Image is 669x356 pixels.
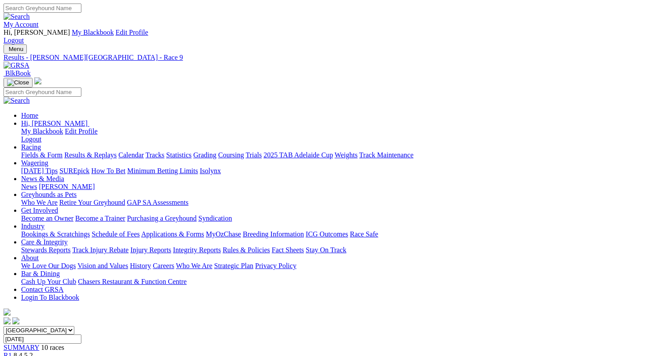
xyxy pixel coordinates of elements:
[78,278,186,285] a: Chasers Restaurant & Function Centre
[9,46,23,52] span: Menu
[130,262,151,269] a: History
[166,151,192,159] a: Statistics
[4,87,81,97] input: Search
[21,286,63,293] a: Contact GRSA
[21,278,665,286] div: Bar & Dining
[306,230,348,238] a: ICG Outcomes
[21,127,665,143] div: Hi, [PERSON_NAME]
[335,151,358,159] a: Weights
[91,230,139,238] a: Schedule of Fees
[4,29,70,36] span: Hi, [PERSON_NAME]
[59,167,89,174] a: SUREpick
[21,159,48,167] a: Wagering
[4,344,39,351] a: SUMMARY
[21,183,665,191] div: News & Media
[127,199,189,206] a: GAP SA Assessments
[4,44,27,54] button: Toggle navigation
[21,120,88,127] span: Hi, [PERSON_NAME]
[21,167,58,174] a: [DATE] Tips
[21,254,39,262] a: About
[130,246,171,254] a: Injury Reports
[200,167,221,174] a: Isolynx
[21,127,63,135] a: My Blackbook
[21,199,665,207] div: Greyhounds as Pets
[4,78,33,87] button: Toggle navigation
[21,294,79,301] a: Login To Blackbook
[21,167,665,175] div: Wagering
[91,167,126,174] a: How To Bet
[21,112,38,119] a: Home
[59,199,125,206] a: Retire Your Greyhound
[5,69,31,77] span: BlkBook
[21,175,64,182] a: News & Media
[218,151,244,159] a: Coursing
[12,317,19,324] img: twitter.svg
[116,29,148,36] a: Edit Profile
[21,151,665,159] div: Racing
[21,246,665,254] div: Care & Integrity
[21,262,76,269] a: We Love Our Dogs
[118,151,144,159] a: Calendar
[21,120,89,127] a: Hi, [PERSON_NAME]
[21,214,73,222] a: Become an Owner
[198,214,232,222] a: Syndication
[21,246,70,254] a: Stewards Reports
[141,230,204,238] a: Applications & Forms
[34,77,41,84] img: logo-grsa-white.png
[21,214,665,222] div: Get Involved
[4,13,30,21] img: Search
[65,127,98,135] a: Edit Profile
[194,151,216,159] a: Grading
[4,29,665,44] div: My Account
[206,230,241,238] a: MyOzChase
[127,167,198,174] a: Minimum Betting Limits
[39,183,95,190] a: [PERSON_NAME]
[75,214,125,222] a: Become a Trainer
[4,54,665,62] a: Results - [PERSON_NAME][GEOGRAPHIC_DATA] - Race 9
[4,317,11,324] img: facebook.svg
[4,21,39,28] a: My Account
[306,246,346,254] a: Stay On Track
[21,151,62,159] a: Fields & Form
[72,246,128,254] a: Track Injury Rebate
[21,199,58,206] a: Who We Are
[21,278,76,285] a: Cash Up Your Club
[4,309,11,316] img: logo-grsa-white.png
[21,183,37,190] a: News
[359,151,413,159] a: Track Maintenance
[21,207,58,214] a: Get Involved
[4,4,81,13] input: Search
[4,69,31,77] a: BlkBook
[4,97,30,105] img: Search
[7,79,29,86] img: Close
[255,262,296,269] a: Privacy Policy
[4,62,29,69] img: GRSA
[146,151,165,159] a: Tracks
[243,230,304,238] a: Breeding Information
[21,230,665,238] div: Industry
[21,143,41,151] a: Racing
[4,36,24,44] a: Logout
[223,246,270,254] a: Rules & Policies
[77,262,128,269] a: Vision and Values
[153,262,174,269] a: Careers
[21,230,90,238] a: Bookings & Scratchings
[21,262,665,270] div: About
[127,214,197,222] a: Purchasing a Greyhound
[21,191,77,198] a: Greyhounds as Pets
[21,135,41,143] a: Logout
[214,262,253,269] a: Strategic Plan
[245,151,262,159] a: Trials
[4,334,81,344] input: Select date
[64,151,117,159] a: Results & Replays
[21,222,44,230] a: Industry
[72,29,114,36] a: My Blackbook
[21,238,68,246] a: Care & Integrity
[176,262,212,269] a: Who We Are
[173,246,221,254] a: Integrity Reports
[263,151,333,159] a: 2025 TAB Adelaide Cup
[21,270,60,277] a: Bar & Dining
[350,230,378,238] a: Race Safe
